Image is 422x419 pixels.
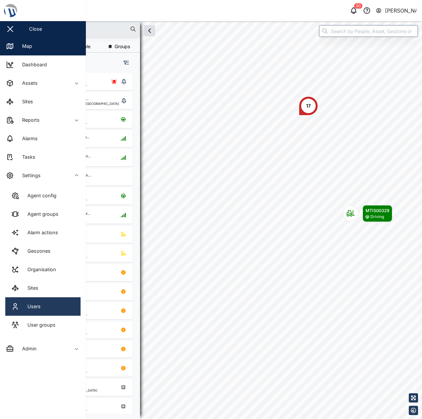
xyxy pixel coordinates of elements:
a: Agent config [5,186,81,205]
div: MTIS00329 [366,207,389,214]
div: Sites [22,284,38,292]
a: Alarm actions [5,223,81,242]
a: Agent groups [5,205,81,223]
div: Dashboard [17,61,47,68]
a: Sites [5,279,81,297]
div: Users [22,303,41,310]
span: Groups [115,44,130,49]
a: Geozones [5,242,81,260]
input: Search by People, Asset, Geozone or Place [319,25,418,37]
div: Map marker [299,96,318,116]
a: User groups [5,316,81,334]
div: 17 [306,102,311,110]
div: Agent groups [22,210,58,218]
div: Map [17,43,32,50]
div: Reports [17,116,40,124]
img: Main Logo [3,3,89,18]
div: Organisation [22,266,56,273]
div: Close [29,25,42,33]
canvas: Map [21,21,422,419]
a: Users [5,297,81,316]
div: [PERSON_NAME] [385,7,417,15]
div: Sites [17,98,33,105]
button: [PERSON_NAME] [375,6,417,15]
div: Alarm actions [22,229,58,236]
div: Geozones [22,247,51,255]
div: Agent config [22,192,56,199]
div: Admin [17,345,37,352]
div: 50 [354,3,363,9]
div: Assets [17,80,38,87]
div: Settings [17,172,41,179]
a: Organisation [5,260,81,279]
div: Alarms [17,135,38,142]
div: Driving [370,214,384,220]
div: Map marker [343,205,392,222]
div: User groups [22,321,55,329]
div: Tasks [17,153,35,161]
